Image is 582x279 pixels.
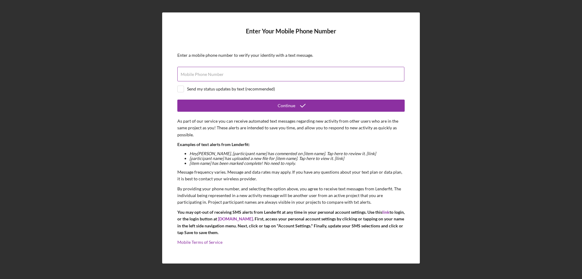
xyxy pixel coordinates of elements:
a: [DOMAIN_NAME] [218,216,253,221]
p: As part of our service you can receive automated text messages regarding new activity from other ... [177,118,405,138]
li: [item name] has been marked complete! No need to reply. [189,161,405,166]
p: Examples of text alerts from Lenderfit: [177,141,405,148]
p: Message frequency varies. Message and data rates may apply. If you have any questions about your ... [177,169,405,182]
h4: Enter Your Mobile Phone Number [177,28,405,44]
div: Enter a mobile phone number to verify your identity with a text message. [177,53,405,58]
p: By providing your phone number, and selecting the option above, you agree to receive text message... [177,185,405,206]
li: [participant name] has uploaded a new file for [item name]. Tap here to view it. [link] [189,156,405,161]
button: Continue [177,100,405,112]
p: You may opt-out of receiving SMS alerts from Lenderfit at any time in your personal account setti... [177,209,405,236]
li: Hey [PERSON_NAME] , [participant name] has commented on [item name]. Tap here to review it. [link] [189,151,405,156]
a: link [382,209,390,215]
a: Mobile Terms of Service [177,240,222,245]
label: Mobile Phone Number [181,72,224,77]
div: Continue [278,100,295,112]
div: Send my status updates by text (recommended) [187,87,275,91]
